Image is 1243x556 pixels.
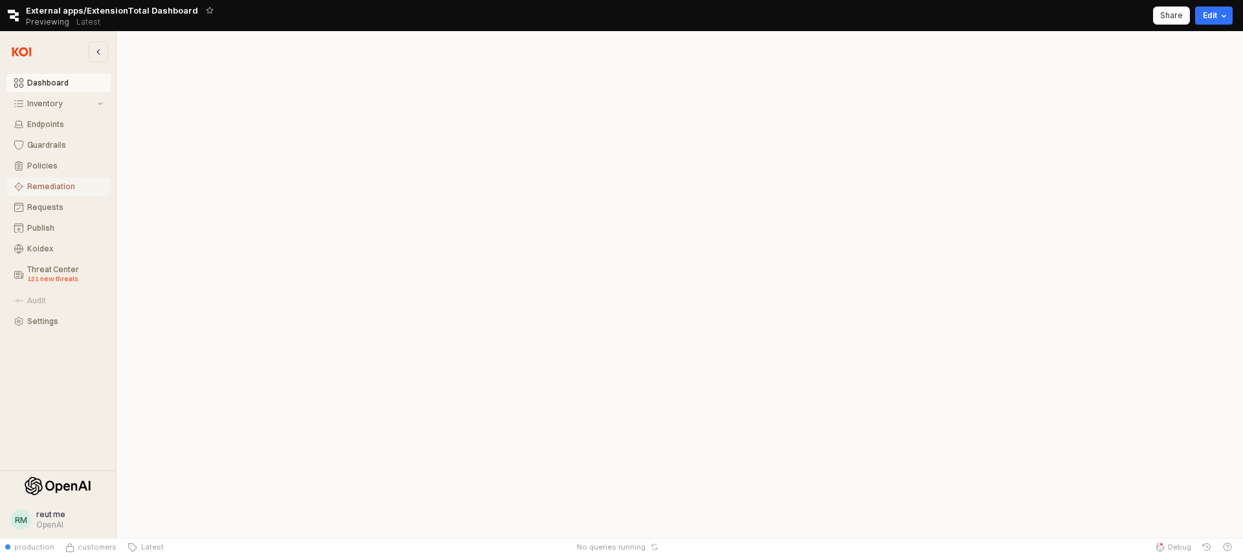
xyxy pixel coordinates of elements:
[27,274,103,284] div: 121 new threats
[122,538,169,556] button: Latest
[203,4,216,17] button: Add app to favorites
[27,120,103,129] div: Endpoints
[26,13,107,31] div: Previewing Latest
[27,78,103,87] div: Dashboard
[27,296,103,305] div: Audit
[117,31,1243,538] iframe: DashboardPage
[6,292,111,310] button: Audit
[6,219,111,237] button: Publish
[27,265,103,284] div: Threat Center
[6,95,111,113] button: Inventory
[26,16,69,29] span: Previewing
[6,115,111,133] button: Endpoints
[27,224,103,233] div: Publish
[27,203,103,212] div: Requests
[15,513,27,526] div: rm
[6,312,111,330] button: Settings
[69,13,107,31] button: Releases and History
[1217,538,1238,556] button: Help
[648,543,661,551] button: Reset app state
[14,542,54,552] span: production
[27,161,103,170] div: Policies
[76,17,100,27] p: Latest
[26,4,198,17] span: External apps/ExtensionTotal Dashboard
[78,542,117,552] span: customers
[27,182,103,191] div: Remediation
[6,240,111,258] button: Koidex
[1150,538,1196,556] button: Debug
[6,74,111,92] button: Dashboard
[60,538,122,556] button: Source Control
[10,509,31,530] button: rm
[1160,10,1183,21] p: Share
[27,141,103,150] div: Guardrails
[27,244,103,253] div: Koidex
[137,542,164,552] span: Latest
[1196,538,1217,556] button: History
[1195,6,1233,25] button: Edit
[36,509,65,519] span: reut me
[6,198,111,216] button: Requests
[577,542,645,552] span: No queries running
[36,520,65,530] div: OpenAI
[27,99,95,108] div: Inventory
[1168,542,1191,552] span: Debug
[6,261,111,289] button: Threat Center
[6,157,111,175] button: Policies
[27,317,103,326] div: Settings
[117,31,1243,538] main: App Frame
[6,178,111,196] button: Remediation
[1153,6,1190,25] button: Share app
[6,136,111,154] button: Guardrails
